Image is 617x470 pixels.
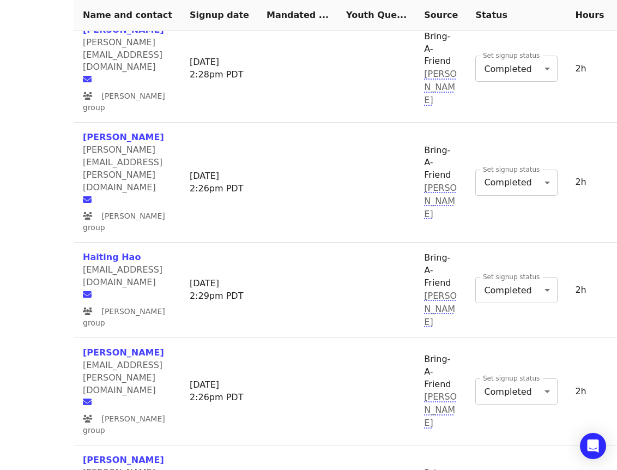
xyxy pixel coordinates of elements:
div: Completed [475,56,558,82]
span: Recruited by supporter Natalie Obradovich [424,68,458,107]
a: Haiting Hao [83,252,141,262]
span: Youth Question [346,10,407,20]
label: Set signup status [483,52,540,59]
div: Completed [475,378,558,405]
td: Bring-A-Friend [415,15,467,123]
a: [PERSON_NAME] [83,455,164,465]
span: [PERSON_NAME] group [83,414,165,435]
i: envelope icon [83,290,92,300]
span: Recruited by supporter Natalie Obradovich [424,290,458,329]
td: 2h [566,15,613,123]
span: [PERSON_NAME] [424,291,457,327]
span: Recruited by supporter Natalie Obradovich [424,182,458,221]
td: Bring-A-Friend [415,338,467,445]
td: [DATE] 2:26pm PDT [181,123,258,243]
td: [DATE] 2:29pm PDT [181,243,258,338]
span: [PERSON_NAME] group [83,307,165,327]
i: envelope icon [83,397,92,407]
td: 2h [566,338,613,445]
span: [PERSON_NAME] [424,69,457,105]
span: Recruited by supporter Natalie Obradovich [424,390,458,430]
i: envelope icon [83,74,92,85]
a: envelope icon [83,290,98,300]
span: [PERSON_NAME][EMAIL_ADDRESS][PERSON_NAME][DOMAIN_NAME] [83,144,162,192]
td: [DATE] 2:26pm PDT [181,338,258,445]
span: [PERSON_NAME] [424,183,457,219]
a: [PERSON_NAME] [83,347,164,358]
td: Bring-A-Friend [415,243,467,338]
i: users icon [83,414,93,424]
span: [EMAIL_ADDRESS][DOMAIN_NAME] [83,264,162,287]
div: Open Intercom Messenger [580,433,606,459]
i: users icon [83,307,93,316]
div: Completed [475,170,558,196]
td: [DATE] 2:28pm PDT [181,15,258,123]
a: [PERSON_NAME] [83,132,164,142]
label: Set signup status [483,375,540,382]
span: [PERSON_NAME] [424,391,457,428]
td: 2h [566,123,613,243]
a: envelope icon [83,195,98,205]
td: 2h [566,243,613,338]
i: envelope icon [83,195,92,205]
label: Set signup status [483,274,540,280]
span: [PERSON_NAME][EMAIL_ADDRESS][DOMAIN_NAME] [83,37,162,73]
a: envelope icon [83,397,98,407]
i: users icon [83,212,93,221]
a: envelope icon [83,74,98,85]
span: [EMAIL_ADDRESS][PERSON_NAME][DOMAIN_NAME] [83,360,162,395]
span: [PERSON_NAME] group [83,92,165,112]
i: users icon [83,92,93,101]
span: Mandated Service [267,10,329,20]
a: [PERSON_NAME] [83,25,164,35]
label: Set signup status [483,166,540,173]
span: [PERSON_NAME] group [83,212,165,232]
td: Bring-A-Friend [415,123,467,243]
span: Status [475,10,507,20]
div: Completed [475,277,558,303]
